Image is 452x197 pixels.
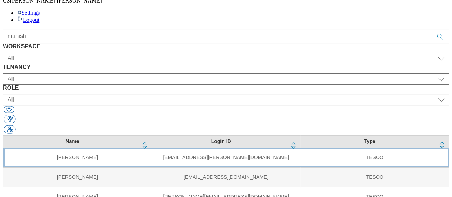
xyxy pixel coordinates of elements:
a: Settings [17,10,40,16]
a: Logout [17,17,39,23]
div: Name [8,138,137,145]
label: TENANCY [3,64,449,70]
td: [PERSON_NAME] [3,167,152,187]
td: [PERSON_NAME] [3,148,152,167]
div: Type [305,138,434,145]
label: ROLE [3,85,449,91]
label: WORKSPACE [3,43,449,50]
input: Accessible label text [3,29,449,43]
td: TESCO [300,167,449,187]
td: [EMAIL_ADDRESS][DOMAIN_NAME] [152,167,300,187]
td: [EMAIL_ADDRESS][PERSON_NAME][DOMAIN_NAME] [152,148,300,167]
td: TESCO [300,148,449,167]
div: Login ID [156,138,286,145]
